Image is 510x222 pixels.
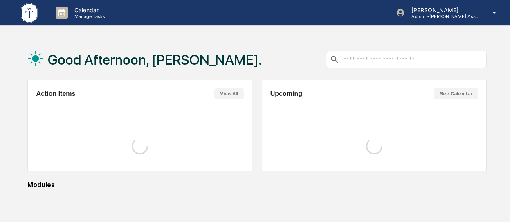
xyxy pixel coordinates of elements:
[270,90,302,97] h2: Upcoming
[434,88,478,99] button: See Calendar
[27,181,486,189] div: Modules
[68,14,109,19] p: Manage Tasks
[405,14,481,19] p: Admin • [PERSON_NAME] Asset Management LLC
[214,88,244,99] button: View All
[405,7,481,14] p: [PERSON_NAME]
[68,7,109,14] p: Calendar
[20,2,39,24] img: logo
[48,52,262,68] h1: Good Afternoon, [PERSON_NAME].
[36,90,75,97] h2: Action Items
